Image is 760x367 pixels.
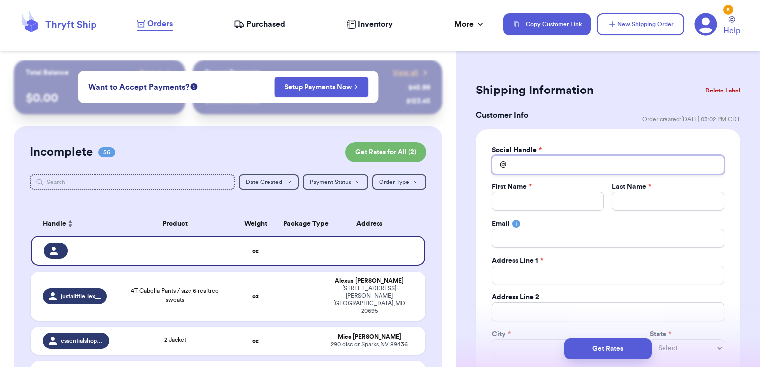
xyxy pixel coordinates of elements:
span: Payout [140,68,161,78]
label: First Name [492,182,532,192]
div: Mica [PERSON_NAME] [325,333,413,341]
div: @ [492,155,506,174]
button: Date Created [239,174,299,190]
label: Address Line 1 [492,256,543,266]
strong: oz [252,338,259,344]
span: Purchased [246,18,285,30]
a: Orders [137,18,173,31]
span: View all [393,68,418,78]
button: Setup Payments Now [274,77,368,97]
span: Payment Status [310,179,351,185]
button: Payment Status [303,174,368,190]
span: essentialshop_ph [61,337,104,345]
button: New Shipping Order [597,13,684,35]
strong: oz [252,248,259,254]
a: View all [393,68,430,78]
div: 290 disc dr Sparks , NV 89436 [325,341,413,348]
div: 5 [723,5,733,15]
th: Address [319,212,425,236]
p: Recent Payments [205,68,260,78]
span: 56 [98,147,115,157]
div: [STREET_ADDRESS][PERSON_NAME] [GEOGRAPHIC_DATA] , MD 20695 [325,285,413,315]
label: Address Line 2 [492,292,539,302]
span: Date Created [246,179,282,185]
label: State [650,329,671,339]
a: Purchased [234,18,285,30]
span: Orders [147,18,173,30]
button: Delete Label [701,80,744,101]
label: Last Name [612,182,651,192]
button: Get Rates [564,338,652,359]
div: More [454,18,485,30]
button: Get Rates for All (2) [345,142,426,162]
span: Help [723,25,740,37]
h2: Incomplete [30,144,93,160]
strong: oz [252,293,259,299]
button: Order Type [372,174,426,190]
span: justalittle.lex__ [61,292,101,300]
label: Email [492,219,510,229]
div: Alexus [PERSON_NAME] [325,277,413,285]
th: Package Type [277,212,319,236]
a: Help [723,16,740,37]
span: Want to Accept Payments? [88,81,189,93]
span: Handle [43,219,66,229]
a: Payout [140,68,173,78]
span: Inventory [358,18,393,30]
h2: Shipping Information [476,83,594,98]
label: Social Handle [492,145,542,155]
p: $ 0.00 [26,91,174,106]
span: Order Type [379,179,409,185]
p: Total Balance [26,68,69,78]
div: $ 45.99 [408,83,430,92]
span: Order created: [DATE] 03:02 PM CDT [642,115,740,123]
button: Sort ascending [66,218,74,230]
th: Product [115,212,234,236]
span: 2 Jacket [164,337,186,343]
label: City [492,329,511,339]
th: Weight [234,212,277,236]
span: 4T Cabella Pants / size 6 realtree sweats [131,288,219,303]
input: Search [30,174,235,190]
button: Copy Customer Link [503,13,591,35]
div: $ 123.45 [406,96,430,106]
h3: Customer Info [476,109,528,121]
a: Setup Payments Now [285,82,358,92]
a: 5 [694,13,717,36]
a: Inventory [347,18,393,30]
